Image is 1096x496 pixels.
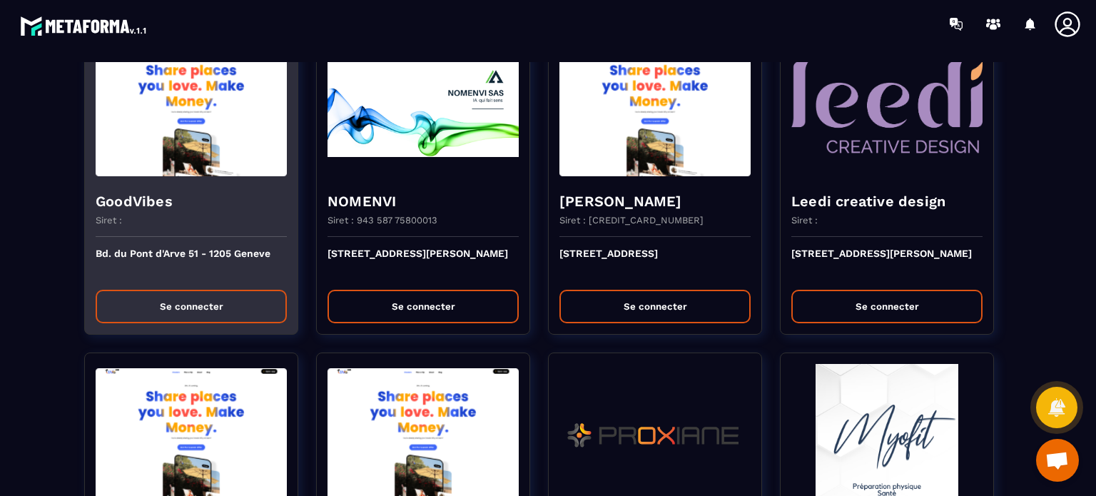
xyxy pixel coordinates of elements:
[559,191,751,211] h4: [PERSON_NAME]
[791,215,818,226] p: Siret :
[96,290,287,323] button: Se connecter
[328,248,519,279] p: [STREET_ADDRESS][PERSON_NAME]
[96,191,287,211] h4: GoodVibes
[559,248,751,279] p: [STREET_ADDRESS]
[791,290,983,323] button: Se connecter
[559,38,751,181] img: funnel-background
[791,38,983,181] img: funnel-background
[559,290,751,323] button: Se connecter
[20,13,148,39] img: logo
[96,248,287,279] p: Bd. du Pont d'Arve 51 - 1205 Geneve
[96,38,287,181] img: funnel-background
[328,215,437,226] p: Siret : 943 587 75800013
[791,248,983,279] p: [STREET_ADDRESS][PERSON_NAME]
[328,38,519,181] img: funnel-background
[96,215,122,226] p: Siret :
[328,191,519,211] h4: NOMENVI
[328,290,519,323] button: Se connecter
[791,191,983,211] h4: Leedi creative design
[559,215,704,226] p: Siret : [CREDIT_CARD_NUMBER]
[1036,439,1079,482] div: Ouvrir le chat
